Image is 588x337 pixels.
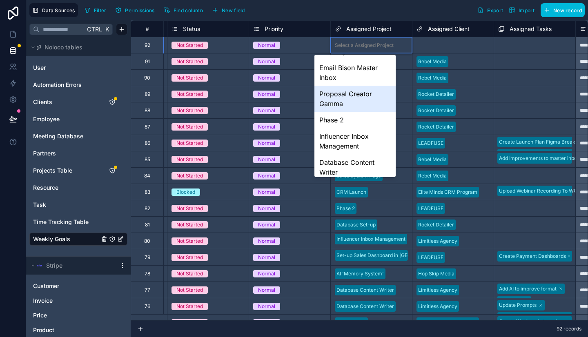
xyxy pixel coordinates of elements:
div: Database Content Writer [314,154,396,180]
span: New record [553,7,582,13]
a: Invoice [33,297,107,305]
span: Partners [33,149,56,157]
span: Employee [33,115,60,123]
img: svg+xml,%3c [36,262,43,269]
a: Permissions [112,4,160,16]
div: 84 [144,173,150,179]
div: 80 [144,238,150,244]
span: Assigned Client [428,25,470,33]
div: Influencer Inbox Management [314,128,396,154]
div: 78 [145,270,150,277]
div: Normal [258,237,275,245]
span: Meeting Database [33,132,83,140]
span: K [104,27,110,32]
div: Projects Table [29,164,127,177]
div: Normal [258,188,275,196]
span: Stripe [46,262,62,270]
a: Clients [33,98,99,106]
div: Limitless Agency [418,303,457,310]
div: Not Started [176,221,203,228]
div: Price [29,309,127,322]
span: Time Tracking Table [33,218,89,226]
button: Filter [81,4,109,16]
div: 91 [145,58,150,65]
a: Product [33,326,107,334]
div: Not Started [176,107,203,114]
div: Add Improvements to master inbox [499,155,580,162]
div: Database Content Writer [336,286,394,294]
div: Add Client [499,297,523,305]
div: Normal [258,42,275,49]
a: Weekly Goals [33,235,99,243]
div: Proposal Creator Gamma [314,86,396,112]
span: New field [222,7,245,13]
a: Task [33,201,99,209]
a: Projects Table [33,166,99,175]
div: Normal [258,58,275,65]
div: 77 [145,287,150,293]
div: LEADFUSE [418,254,443,261]
div: # [137,26,157,32]
div: 76 [145,303,150,310]
div: Partners [29,147,127,160]
div: AI 'Memory System' [336,270,384,277]
div: Create Launch Plan Figma Breakdown [499,138,588,146]
div: Limitless Agency [418,286,457,294]
div: Normal [258,254,275,261]
div: Rocket Detailer [418,221,454,228]
div: Not Started [176,140,203,147]
div: Not Started [176,254,203,261]
span: Export [487,7,503,13]
a: Time Tracking Table [33,218,99,226]
a: Meeting Database [33,132,99,140]
span: Priority [265,25,283,33]
div: Not Started [176,270,203,277]
a: User [33,64,99,72]
a: Customer [33,282,107,290]
div: Normal [258,123,275,131]
div: Not Started [176,91,203,98]
span: Status [183,25,200,33]
a: Partners [33,149,99,157]
div: 88 [145,107,150,114]
div: Phase 2 [314,112,396,128]
div: Rebel Media [418,58,447,65]
div: Upload Webinar Recording To WC [499,187,577,195]
div: Hop Skip Media [418,270,454,277]
div: Not Started [176,74,203,82]
div: Customer [29,279,127,293]
a: Resource [33,184,99,192]
div: Influencer Inbox Management [336,235,405,243]
div: Update Prompts [499,302,537,309]
span: Resource [33,184,58,192]
div: 90 [144,75,150,81]
div: Normal [258,205,275,212]
span: Weekly Goals [33,235,70,243]
div: Add AI to improve format [499,285,557,293]
div: Elite Minds CRM Program [418,319,477,326]
span: Automation Errors [33,81,82,89]
div: CRM Launch [336,319,366,326]
div: Resource [29,181,127,194]
div: 81 [145,222,150,228]
div: Rocket Detailer [418,123,454,131]
a: Automation Errors [33,81,99,89]
div: Create Payment Dashboards [499,253,566,260]
div: Employee [29,113,127,126]
button: Find column [161,4,206,16]
div: Create Webinar Automations [499,318,566,325]
span: Product [33,326,54,334]
div: 86 [145,140,150,146]
div: Automation Errors [29,78,127,91]
button: New record [541,3,585,17]
div: 75 [145,319,150,326]
div: 89 [145,91,150,98]
div: Set-up Sales Dashboard in [GEOGRAPHIC_DATA] [336,252,450,259]
a: Employee [33,115,99,123]
div: 87 [145,124,150,130]
div: Normal [258,156,275,163]
div: Select a Assigned Project [335,42,394,49]
span: Data Sources [42,7,75,13]
div: Not Started [176,237,203,245]
div: Normal [258,221,275,228]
